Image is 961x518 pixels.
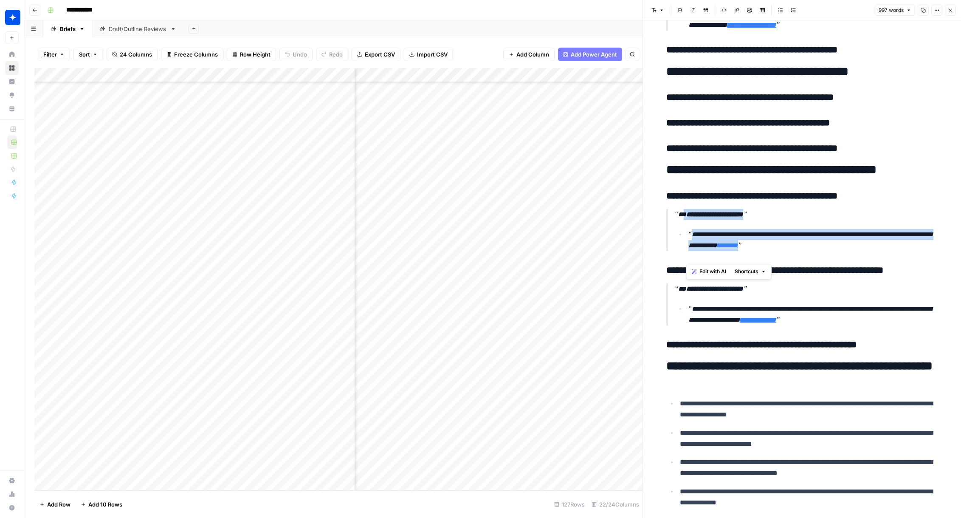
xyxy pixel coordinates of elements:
[5,48,19,61] a: Home
[5,102,19,116] a: Your Data
[875,5,915,16] button: 997 words
[227,48,276,61] button: Row Height
[79,50,90,59] span: Sort
[60,25,76,33] div: Briefs
[92,20,183,37] a: Draft/Outline Reviews
[76,498,127,511] button: Add 10 Rows
[47,500,70,509] span: Add Row
[316,48,348,61] button: Redo
[5,474,19,487] a: Settings
[404,48,453,61] button: Import CSV
[352,48,400,61] button: Export CSV
[5,61,19,75] a: Browse
[240,50,271,59] span: Row Height
[516,50,549,59] span: Add Column
[293,50,307,59] span: Undo
[34,498,76,511] button: Add Row
[571,50,617,59] span: Add Power Agent
[5,88,19,102] a: Opportunities
[107,48,158,61] button: 24 Columns
[365,50,395,59] span: Export CSV
[109,25,167,33] div: Draft/Outline Reviews
[5,10,20,25] img: Wiz Logo
[551,498,588,511] div: 127 Rows
[731,266,769,277] button: Shortcuts
[588,498,643,511] div: 22/24 Columns
[5,75,19,88] a: Insights
[329,50,343,59] span: Redo
[558,48,622,61] button: Add Power Agent
[43,50,57,59] span: Filter
[174,50,218,59] span: Freeze Columns
[5,7,19,28] button: Workspace: Wiz
[699,268,726,275] span: Edit with AI
[417,50,448,59] span: Import CSV
[88,500,122,509] span: Add 10 Rows
[5,501,19,515] button: Help + Support
[120,50,152,59] span: 24 Columns
[38,48,70,61] button: Filter
[279,48,313,61] button: Undo
[73,48,103,61] button: Sort
[5,487,19,501] a: Usage
[43,20,92,37] a: Briefs
[688,266,730,277] button: Edit with AI
[735,268,758,275] span: Shortcuts
[879,6,904,14] span: 997 words
[503,48,555,61] button: Add Column
[161,48,223,61] button: Freeze Columns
